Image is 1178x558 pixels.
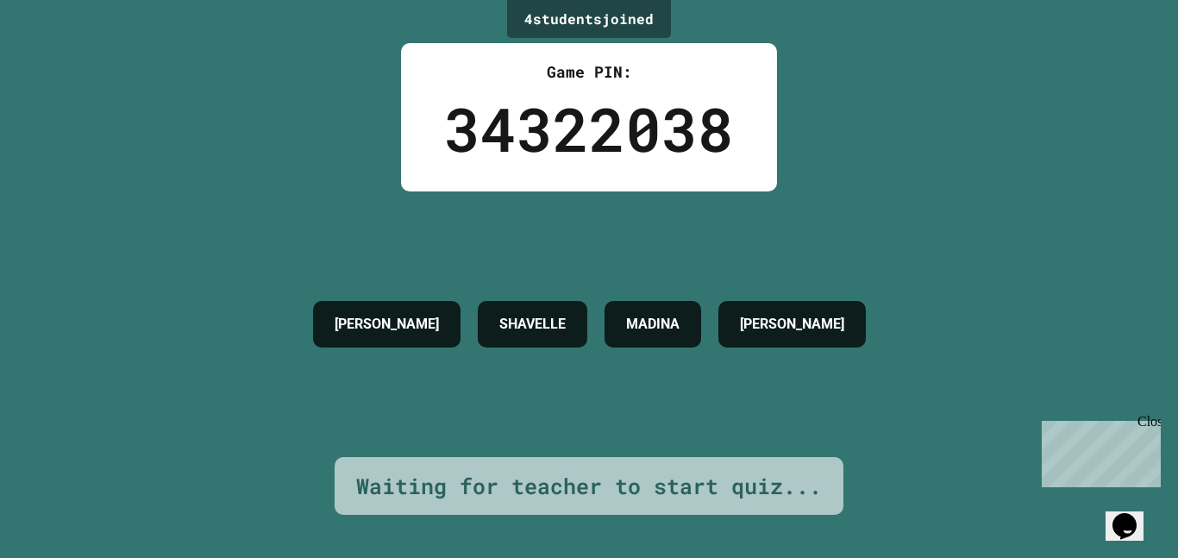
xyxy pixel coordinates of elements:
div: Game PIN: [444,60,734,84]
div: 34322038 [444,84,734,174]
iframe: chat widget [1035,414,1161,487]
h4: SHAVELLE [499,314,566,335]
div: Chat with us now!Close [7,7,119,110]
iframe: chat widget [1106,489,1161,541]
h4: MADINA [626,314,680,335]
h4: [PERSON_NAME] [740,314,844,335]
div: Waiting for teacher to start quiz... [356,470,822,503]
h4: [PERSON_NAME] [335,314,439,335]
